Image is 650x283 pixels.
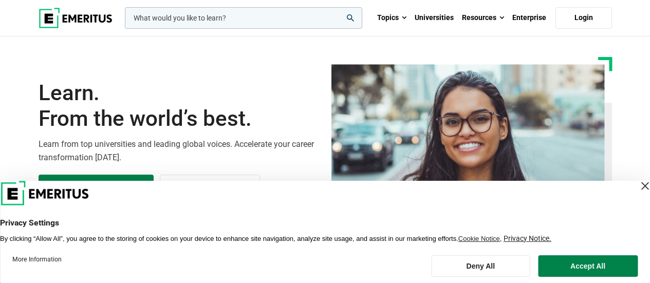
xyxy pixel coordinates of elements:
a: Explore Programs [39,175,154,202]
img: Learn from the world's best [331,64,605,225]
a: Login [555,7,612,29]
p: Learn from top universities and leading global voices. Accelerate your career transformation [DATE]. [39,138,319,164]
input: woocommerce-product-search-field-0 [125,7,362,29]
h1: Learn. [39,80,319,132]
span: From the world’s best. [39,106,319,131]
a: Explore for Business [160,175,260,202]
